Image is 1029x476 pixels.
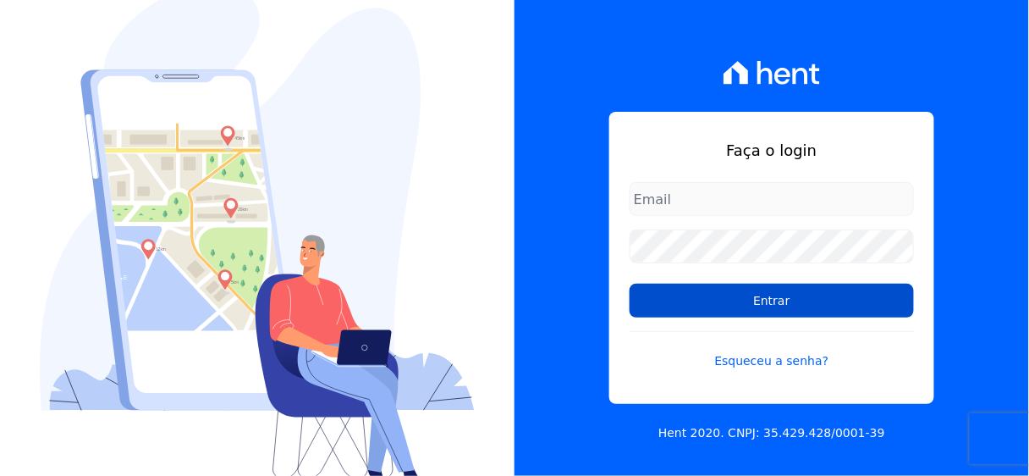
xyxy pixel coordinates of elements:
[630,331,914,370] a: Esqueceu a senha?
[658,424,885,442] p: Hent 2020. CNPJ: 35.429.428/0001-39
[630,284,914,318] input: Entrar
[630,182,914,216] input: Email
[630,139,914,162] h1: Faça o login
